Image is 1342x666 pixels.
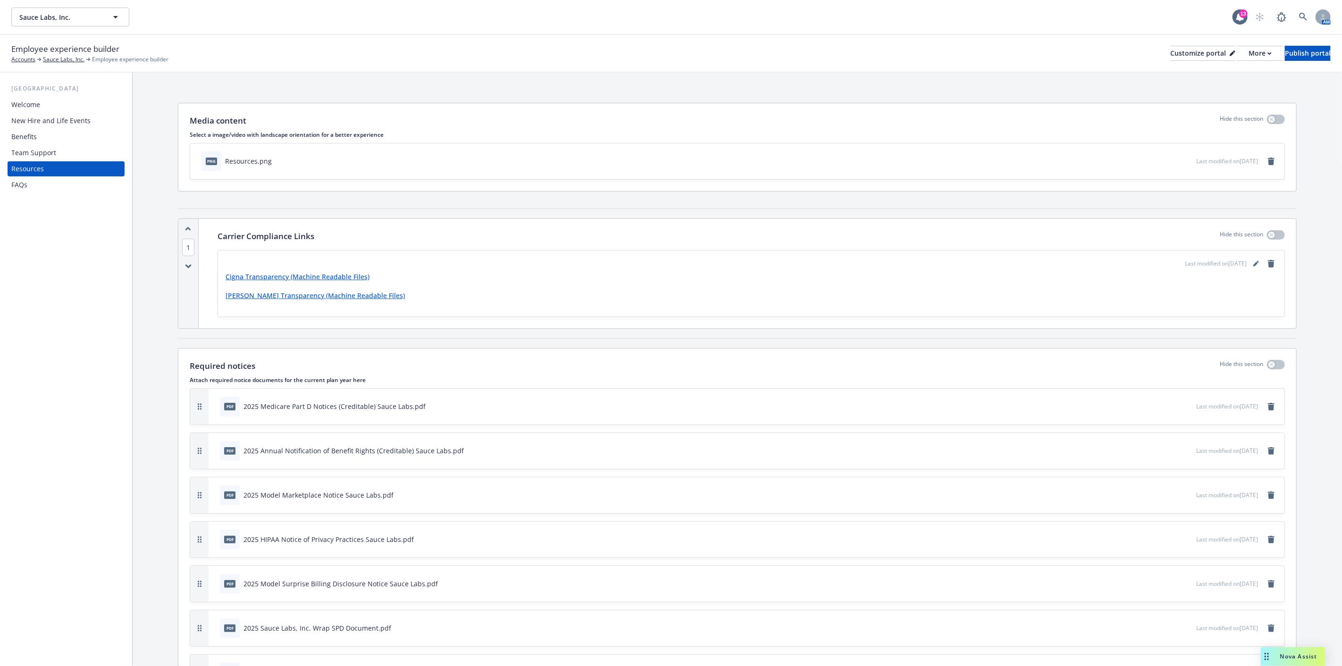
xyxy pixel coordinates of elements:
[1196,402,1258,410] span: Last modified on [DATE]
[224,624,235,632] span: pdf
[8,97,125,112] a: Welcome
[218,230,314,242] p: Carrier Compliance Links
[1239,9,1248,18] div: 13
[1250,8,1269,26] a: Start snowing
[1249,46,1272,60] div: More
[11,55,35,64] a: Accounts
[1285,46,1331,61] button: Publish portal
[1250,258,1262,269] a: editPencil
[1266,534,1277,545] a: remove
[8,161,125,176] a: Resources
[182,242,194,252] button: 1
[243,490,394,500] div: 2025 Model Marketplace Notice Sauce Labs.pdf
[226,291,405,300] a: [PERSON_NAME] Transparency (Machine Readable Files)
[226,272,369,281] a: Cigna Transparency (Machine Readable Files)
[8,129,125,144] a: Benefits
[1196,535,1258,543] span: Last modified on [DATE]
[224,536,235,543] span: pdf
[243,534,414,544] div: 2025 HIPAA Notice of Privacy Practices Sauce Labs.pdf
[224,403,235,410] span: pdf
[1220,115,1263,127] p: Hide this section
[1294,8,1313,26] a: Search
[1184,401,1192,411] button: preview file
[1184,623,1192,633] button: preview file
[1266,258,1277,269] a: remove
[1196,157,1258,165] span: Last modified on [DATE]
[1261,647,1325,666] button: Nova Assist
[1170,46,1235,60] div: Customize portal
[1266,445,1277,457] a: remove
[1196,580,1258,588] span: Last modified on [DATE]
[224,580,235,587] span: pdf
[92,55,168,64] span: Employee experience builder
[1280,652,1317,660] span: Nova Assist
[1169,623,1176,633] button: download file
[11,8,129,26] button: Sauce Labs, Inc.
[1237,46,1283,61] button: More
[1169,579,1176,589] button: download file
[1266,490,1277,501] a: remove
[8,113,125,128] a: New Hire and Life Events
[1196,491,1258,499] span: Last modified on [DATE]
[11,113,91,128] div: New Hire and Life Events
[43,55,84,64] a: Sauce Labs, Inc.
[1185,259,1247,268] span: Last modified on [DATE]
[1184,490,1192,500] button: preview file
[1169,446,1176,456] button: download file
[11,161,44,176] div: Resources
[224,447,235,454] span: pdf
[1184,579,1192,589] button: preview file
[243,401,426,411] div: 2025 Medicare Part D Notices (Creditable) Sauce Labs.pdf
[190,115,246,127] p: Media content
[225,156,272,166] div: Resources.png
[190,376,1285,384] p: Attach required notice documents for the current plan year here
[1169,156,1176,166] button: download file
[11,145,56,160] div: Team Support
[1170,46,1235,61] button: Customize portal
[1184,534,1192,544] button: preview file
[1266,578,1277,590] a: remove
[206,158,217,165] span: png
[1196,447,1258,455] span: Last modified on [DATE]
[182,239,194,256] span: 1
[19,12,101,22] span: Sauce Labs, Inc.
[243,623,391,633] div: 2025 Sauce Labs, Inc. Wrap SPD Document.pdf
[8,145,125,160] a: Team Support
[11,97,40,112] div: Welcome
[1169,534,1176,544] button: download file
[11,43,119,55] span: Employee experience builder
[8,177,125,192] a: FAQs
[1266,623,1277,634] a: remove
[243,579,438,589] div: 2025 Model Surprise Billing Disclosure Notice Sauce Labs.pdf
[1266,401,1277,412] a: remove
[1196,624,1258,632] span: Last modified on [DATE]
[11,177,27,192] div: FAQs
[8,84,125,93] div: [GEOGRAPHIC_DATA]
[190,131,1285,139] p: Select a image/video with landscape orientation for a better experience
[1220,360,1263,372] p: Hide this section
[1261,647,1273,666] div: Drag to move
[11,129,37,144] div: Benefits
[1285,46,1331,60] div: Publish portal
[1169,401,1176,411] button: download file
[1266,156,1277,167] a: remove
[1184,156,1192,166] button: preview file
[243,446,464,456] div: 2025 Annual Notification of Benefit Rights (Creditable) Sauce Labs.pdf
[224,491,235,499] span: pdf
[1169,490,1176,500] button: download file
[1184,446,1192,456] button: preview file
[1272,8,1291,26] a: Report a Bug
[190,360,255,372] p: Required notices
[1220,230,1263,242] p: Hide this section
